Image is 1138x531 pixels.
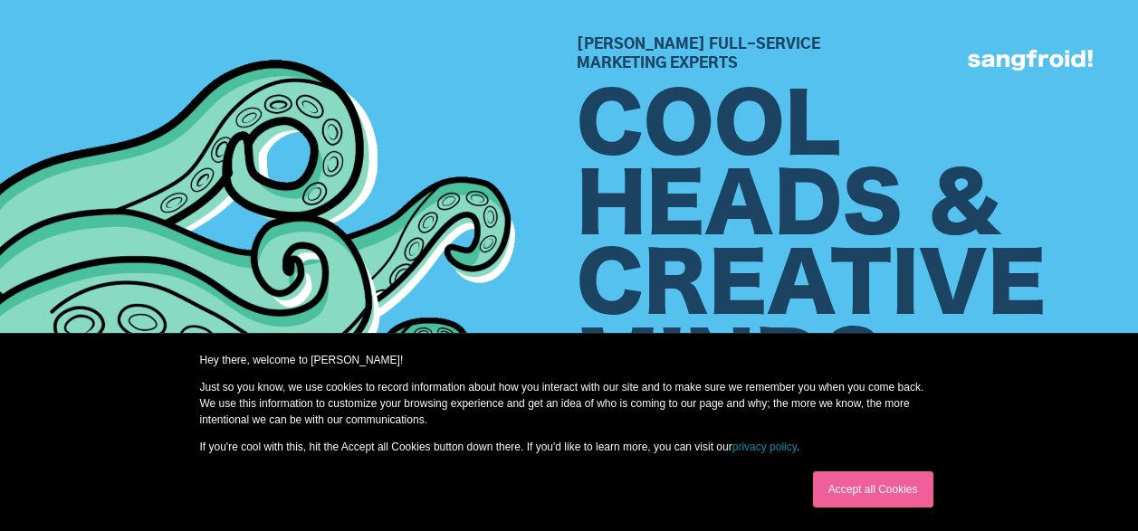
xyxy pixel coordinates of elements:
[813,471,933,507] a: Accept all Cookies
[200,352,939,368] p: Hey there, welcome to [PERSON_NAME]!
[200,379,939,428] p: Just so you know, we use cookies to record information about how you interact with our site and t...
[732,441,797,453] a: privacy policy
[200,439,939,455] p: If you're cool with this, hit the Accept all Cookies button down there. If you'd like to learn mo...
[968,50,1093,71] img: logo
